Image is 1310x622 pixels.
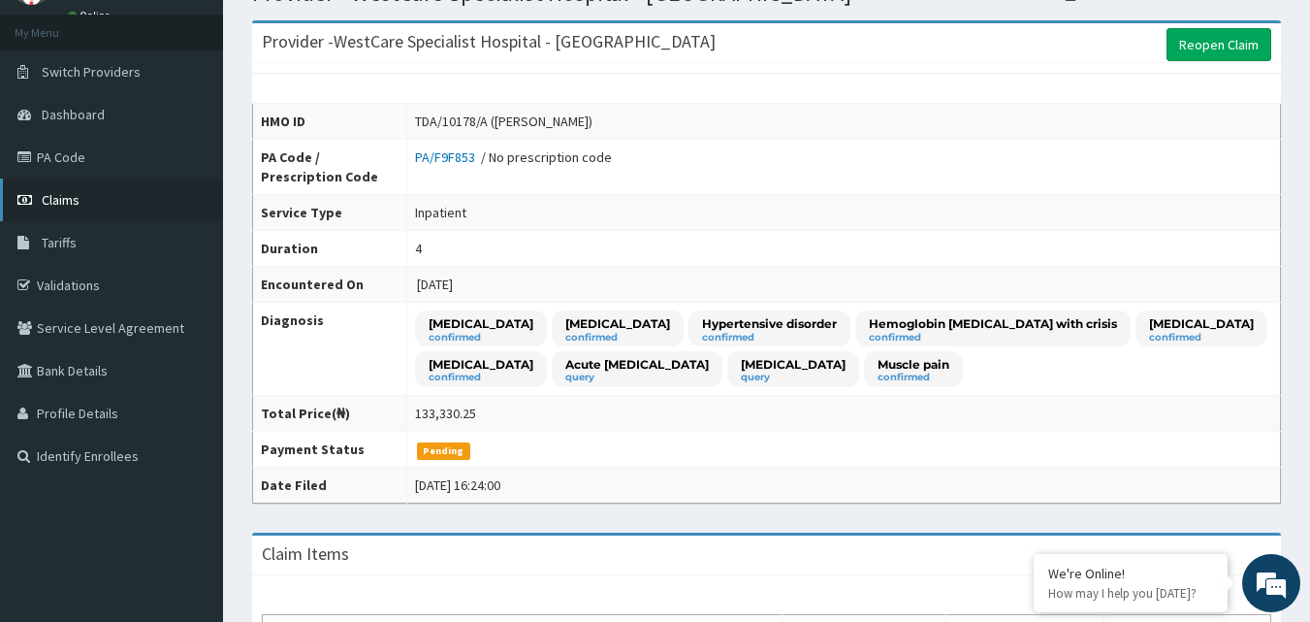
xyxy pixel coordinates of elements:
th: Total Price(₦) [253,396,407,432]
small: confirmed [878,373,949,382]
div: TDA/10178/A ([PERSON_NAME]) [415,112,592,131]
p: Hypertensive disorder [702,315,837,332]
div: / No prescription code [415,147,612,167]
small: confirmed [429,373,533,382]
th: Encountered On [253,267,407,303]
div: Chat with us now [101,109,326,134]
h3: Provider - WestCare Specialist Hospital - [GEOGRAPHIC_DATA] [262,33,716,50]
small: query [741,373,846,382]
span: Dashboard [42,106,105,123]
small: confirmed [429,333,533,343]
span: Pending [417,442,470,460]
p: Hemoglobin [MEDICAL_DATA] with crisis [869,315,1117,332]
th: Payment Status [253,432,407,468]
th: Service Type [253,195,407,231]
th: HMO ID [253,104,407,140]
a: Online [68,9,114,22]
th: Diagnosis [253,303,407,396]
small: query [565,373,709,382]
div: 4 [415,239,422,258]
div: Inpatient [415,203,466,222]
small: confirmed [565,333,670,343]
p: [MEDICAL_DATA] [1149,315,1254,332]
span: [DATE] [417,276,453,293]
p: Muscle pain [878,356,949,373]
div: 133,330.25 [415,404,476,423]
th: Duration [253,231,407,267]
p: [MEDICAL_DATA] [741,356,846,373]
p: How may I help you today? [1048,585,1213,602]
p: [MEDICAL_DATA] [565,315,670,332]
span: Tariffs [42,234,77,251]
th: Date Filed [253,468,407,504]
span: We're online! [112,187,268,383]
div: [DATE] 16:24:00 [415,475,500,495]
div: Minimize live chat window [318,10,365,56]
div: We're Online! [1048,565,1213,582]
img: d_794563401_company_1708531726252_794563401 [36,97,79,146]
small: confirmed [702,333,837,343]
p: [MEDICAL_DATA] [429,315,533,332]
span: Claims [42,191,80,209]
a: Reopen Claim [1166,28,1271,61]
th: PA Code / Prescription Code [253,140,407,195]
h3: Claim Items [262,545,349,563]
small: confirmed [869,333,1117,343]
p: Acute [MEDICAL_DATA] [565,356,709,373]
small: confirmed [1149,333,1254,343]
span: Switch Providers [42,63,141,81]
a: PA/F9F853 [415,148,481,166]
textarea: Type your message and hit 'Enter' [10,415,369,483]
p: [MEDICAL_DATA] [429,356,533,373]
